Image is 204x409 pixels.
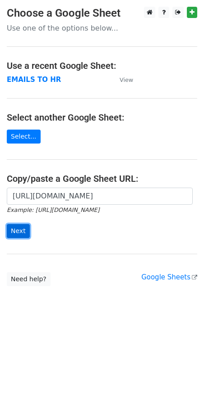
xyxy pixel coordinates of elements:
small: Example: [URL][DOMAIN_NAME] [7,207,99,213]
a: EMAILS TO HR [7,76,61,84]
input: Next [7,224,30,238]
h3: Choose a Google Sheet [7,7,197,20]
h4: Select another Google Sheet: [7,112,197,123]
small: View [120,76,133,83]
iframe: Chat Widget [159,366,204,409]
h4: Copy/paste a Google Sheet URL: [7,173,197,184]
input: Paste your Google Sheet URL here [7,188,193,205]
a: View [111,76,133,84]
p: Use one of the options below... [7,23,197,33]
a: Select... [7,130,41,144]
a: Google Sheets [141,273,197,281]
h4: Use a recent Google Sheet: [7,60,197,71]
a: Need help? [7,272,51,286]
